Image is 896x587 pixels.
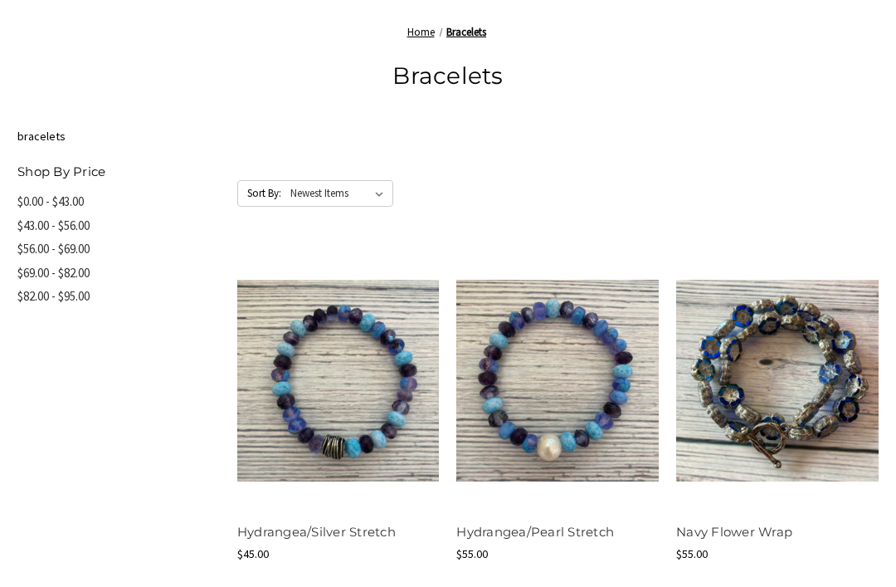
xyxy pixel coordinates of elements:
span: $45.00 [237,546,269,561]
p: bracelets [17,128,879,145]
a: Hydrangea/Pearl Stretch [456,524,614,540]
a: Hydrangea/Silver Stretch [237,247,440,514]
img: Navy Flower Wrap [676,280,879,482]
a: $82.00 - $95.00 [17,285,220,309]
a: $69.00 - $82.00 [17,262,220,286]
nav: Breadcrumb [17,24,879,41]
a: Hydrangea/Pearl Stretch [456,247,659,514]
h1: Bracelets [17,58,879,93]
img: Hydrangea/Silver Stretch [237,280,440,482]
a: Navy Flower Wrap [676,524,792,540]
a: $43.00 - $56.00 [17,214,220,238]
a: Hydrangea/Silver Stretch [237,524,396,540]
a: Bracelets [446,25,486,39]
h5: Shop By Price [17,163,220,182]
span: $55.00 [456,546,488,561]
a: $56.00 - $69.00 [17,237,220,262]
a: $0.00 - $43.00 [17,190,220,214]
label: Sort By: [238,181,281,206]
a: Home [407,25,435,39]
a: Navy Flower Wrap [676,247,879,514]
span: $55.00 [676,546,708,561]
img: Hydrangea/Pearl Stretch [456,280,659,482]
